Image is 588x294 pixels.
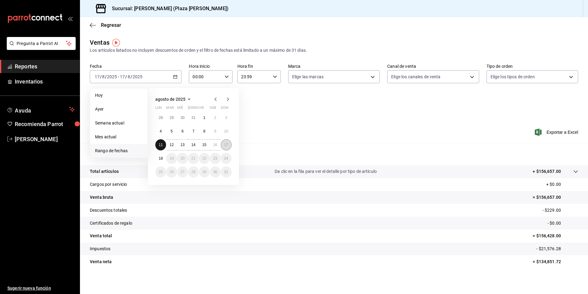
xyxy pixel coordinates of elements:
button: 7 de agosto de 2025 [188,126,199,137]
button: Pregunta a Parrot AI [7,37,76,50]
button: 27 de agosto de 2025 [177,166,188,178]
span: [PERSON_NAME] [15,135,75,143]
abbr: 29 de agosto de 2025 [202,170,206,174]
p: Da clic en la fila para ver el detalle por tipo de artículo [275,168,377,175]
abbr: 3 de agosto de 2025 [225,116,227,120]
input: ---- [132,74,143,79]
abbr: 22 de agosto de 2025 [202,156,206,161]
abbr: 7 de agosto de 2025 [193,129,195,133]
abbr: 27 de agosto de 2025 [181,170,185,174]
p: Venta neta [90,259,112,265]
label: Tipo de orden [487,64,578,68]
button: 15 de agosto de 2025 [199,139,210,150]
abbr: 10 de agosto de 2025 [224,129,228,133]
input: -- [94,74,100,79]
label: Canal de venta [387,64,479,68]
div: Ventas [90,38,109,47]
abbr: 30 de agosto de 2025 [213,170,217,174]
abbr: 23 de agosto de 2025 [213,156,217,161]
abbr: 12 de agosto de 2025 [169,143,173,147]
a: Pregunta a Parrot AI [4,45,76,51]
button: 31 de agosto de 2025 [221,166,232,178]
abbr: martes [166,106,173,112]
button: 30 de agosto de 2025 [210,166,220,178]
abbr: 13 de agosto de 2025 [181,143,185,147]
abbr: 21 de agosto de 2025 [191,156,195,161]
button: 19 de agosto de 2025 [166,153,177,164]
span: Sugerir nueva función [7,285,75,292]
input: -- [120,74,125,79]
button: 2 de agosto de 2025 [210,112,220,123]
p: - $0.00 [547,220,578,227]
button: open_drawer_menu [68,16,73,21]
p: = $134,851.72 [533,259,578,265]
span: - [118,74,119,79]
p: Descuentos totales [90,207,127,214]
p: Certificados de regalo [90,220,132,227]
span: / [105,74,107,79]
abbr: miércoles [177,106,183,112]
button: 29 de julio de 2025 [166,112,177,123]
abbr: domingo [221,106,228,112]
span: Elige las marcas [292,74,324,80]
img: Tooltip marker [112,39,120,47]
button: 18 de agosto de 2025 [155,153,166,164]
abbr: 30 de julio de 2025 [181,116,185,120]
abbr: 29 de julio de 2025 [169,116,173,120]
p: - $21,576.28 [536,246,578,252]
p: + $0.00 [546,181,578,188]
abbr: 25 de agosto de 2025 [159,170,163,174]
button: 30 de julio de 2025 [177,112,188,123]
button: 31 de julio de 2025 [188,112,199,123]
span: Rango de fechas [95,148,143,154]
button: 8 de agosto de 2025 [199,126,210,137]
input: -- [102,74,105,79]
p: Resumen [90,150,578,158]
span: Hoy [95,92,143,99]
p: Cargos por servicio [90,181,127,188]
button: 10 de agosto de 2025 [221,126,232,137]
label: Fecha [90,64,181,68]
button: 24 de agosto de 2025 [221,153,232,164]
span: agosto de 2025 [155,97,185,102]
button: 29 de agosto de 2025 [199,166,210,178]
span: Elige los canales de venta [391,74,440,80]
button: 11 de agosto de 2025 [155,139,166,150]
span: / [100,74,102,79]
button: 6 de agosto de 2025 [177,126,188,137]
p: = $156,657.00 [533,194,578,201]
button: 4 de agosto de 2025 [155,126,166,137]
abbr: 15 de agosto de 2025 [202,143,206,147]
span: / [130,74,132,79]
abbr: sábado [210,106,216,112]
p: - $229.00 [542,207,578,214]
abbr: 4 de agosto de 2025 [160,129,162,133]
span: Inventarios [15,77,75,86]
abbr: jueves [188,106,224,112]
span: / [125,74,127,79]
abbr: 5 de agosto de 2025 [171,129,173,133]
button: Regresar [90,22,121,28]
p: Venta bruta [90,194,113,201]
button: 5 de agosto de 2025 [166,126,177,137]
button: 25 de agosto de 2025 [155,166,166,178]
button: 1 de agosto de 2025 [199,112,210,123]
button: 23 de agosto de 2025 [210,153,220,164]
button: agosto de 2025 [155,96,193,103]
abbr: 31 de julio de 2025 [191,116,195,120]
span: Recomienda Parrot [15,120,75,128]
button: 17 de agosto de 2025 [221,139,232,150]
abbr: 9 de agosto de 2025 [214,129,216,133]
span: Exportar a Excel [536,129,578,136]
abbr: 11 de agosto de 2025 [159,143,163,147]
p: = $156,428.00 [533,233,578,239]
span: Ayer [95,106,143,112]
abbr: 8 de agosto de 2025 [203,129,205,133]
span: Elige los tipos de orden [491,74,535,80]
button: 12 de agosto de 2025 [166,139,177,150]
label: Hora fin [237,64,281,68]
span: Reportes [15,62,75,71]
abbr: 20 de agosto de 2025 [181,156,185,161]
abbr: 26 de agosto de 2025 [169,170,173,174]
